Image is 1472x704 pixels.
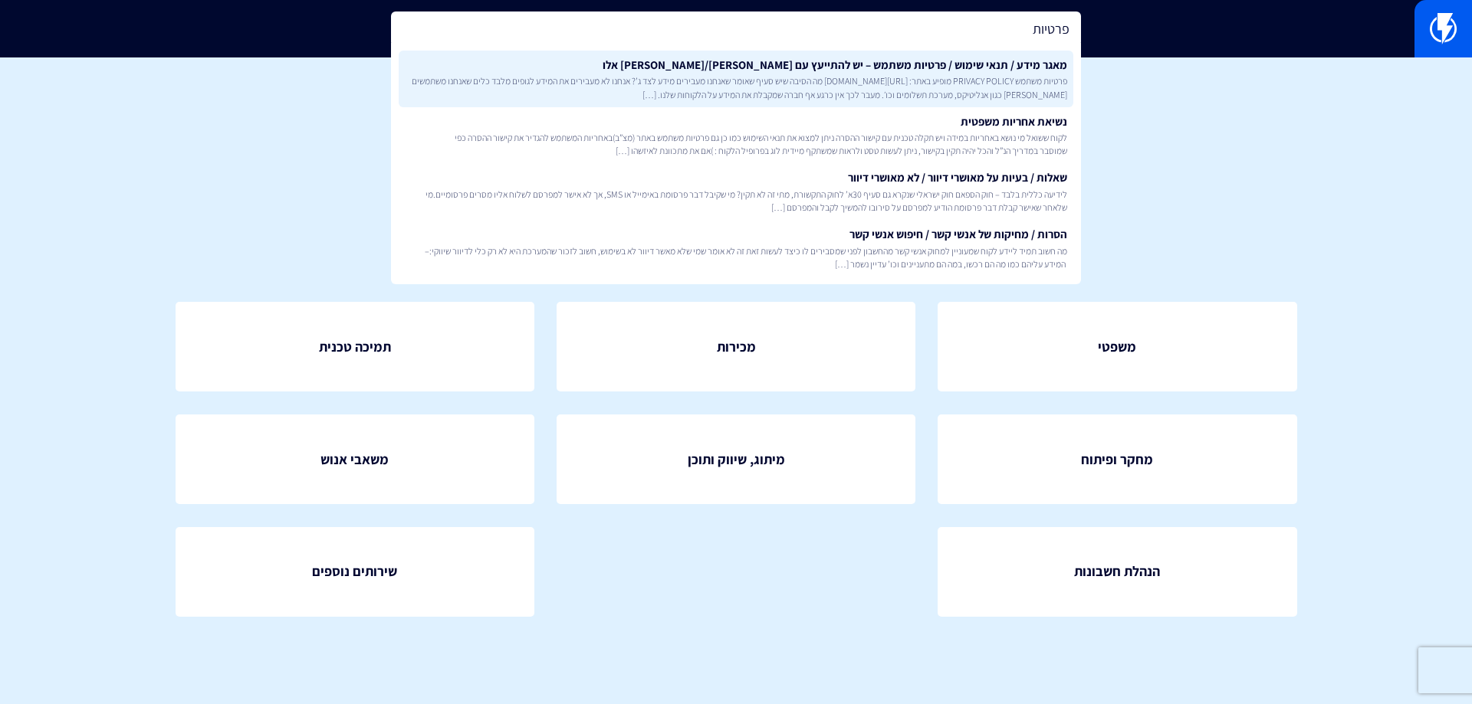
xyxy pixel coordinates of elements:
[1098,337,1136,357] span: משפטי
[938,527,1296,617] a: הנהלת חשבונות
[23,80,1449,111] h1: מנהל ידע ארגוני
[938,302,1296,392] a: משפטי
[312,562,397,581] span: שירותים נוספים
[405,74,1067,100] span: פרטיות משתמש PRIVACY POLICY מופיע באתר: [URL][DOMAIN_NAME] מה הסיבה שיש סעיף שאומר שאנחנו מעבירים...
[176,414,534,505] a: משאבי אנוש
[1074,562,1160,581] span: הנהלת חשבונות
[176,527,534,617] a: שירותים נוספים
[405,188,1067,214] span: לידיעה כללית בלבד – חוק הספאם חוק ישראלי שנקרא גם סעיף 30א’ לחוק התקשורת, מתי זה לא תקין? מי שקיב...
[938,414,1296,505] a: מחקר ופיתוח
[557,302,915,392] a: מכירות
[717,337,756,357] span: מכירות
[405,244,1067,270] span: מה חשוב תמיד ליידע לקוח שמעוניין למחוק אנשי קשר מהחשבון לפני שמסבירים לו כיצד לעשות זאת זה לא אומ...
[319,337,391,357] span: תמיכה טכנית
[399,51,1073,107] a: מאגר מידע / תנאי שימוש / פרטיות משתמש – יש להתייעץ עם [PERSON_NAME]/[PERSON_NAME] אלופרטיות משתמש...
[399,163,1073,220] a: שאלות / בעיות על מאושרי דיוור / לא מאושרי דיוורלידיעה כללית בלבד – חוק הספאם חוק ישראלי שנקרא גם ...
[405,131,1067,157] span: לקוח ששואל מי נושא באחריות במידה ויש תקלה טכנית עם קישור ההסרה ניתן למצוא את תנאי השימוש כמו כן ג...
[1081,450,1153,470] span: מחקר ופיתוח
[688,450,785,470] span: מיתוג, שיווק ותוכן
[557,414,915,505] a: מיתוג, שיווק ותוכן
[399,220,1073,277] a: הסרות / מחיקות של אנשי קשר / חיפוש אנשי קשרמה חשוב תמיד ליידע לקוח שמעוניין למחוק אנשי קשר מהחשבו...
[391,11,1081,47] input: חיפוש מהיר...
[320,450,389,470] span: משאבי אנוש
[23,126,1449,152] p: צוות פלאשי היקר , כאן תוכלו למצוא נהלים ותשובות לכל תפקיד בארגון שלנו שיעזרו לכם להצליח.
[399,107,1073,164] a: נשיאת אחריות משפטיתלקוח ששואל מי נושא באחריות במידה ויש תקלה טכנית עם קישור ההסרה ניתן למצוא את ת...
[176,302,534,392] a: תמיכה טכנית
